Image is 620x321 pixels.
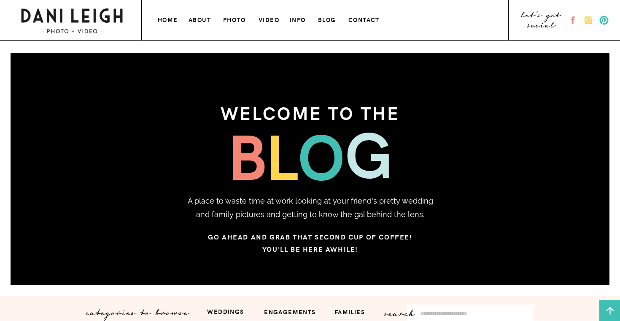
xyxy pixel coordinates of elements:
a: let's get social [520,13,563,27]
a: contact [348,14,382,23]
a: blog [318,14,338,23]
h3: b [227,122,285,182]
h3: o [298,122,361,186]
p: A place to waste time at work looking at your friend's pretty wedding and family pictures and get... [186,194,435,224]
a: home [158,14,179,23]
a: about [189,14,212,23]
h3: g [345,120,393,186]
p: search [385,305,425,316]
a: families [329,307,370,316]
p: categories to browse [86,305,195,315]
a: VIDEO [259,14,280,23]
a: info [290,14,307,23]
h3: Go ahead and grab that second cup of coffee! You'll be here awhile! [152,231,469,252]
h3: l [265,122,314,186]
h3: welcome to the [172,97,448,121]
a: engagements [261,307,319,316]
a: weddings [200,306,251,316]
a: photo [223,14,247,23]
